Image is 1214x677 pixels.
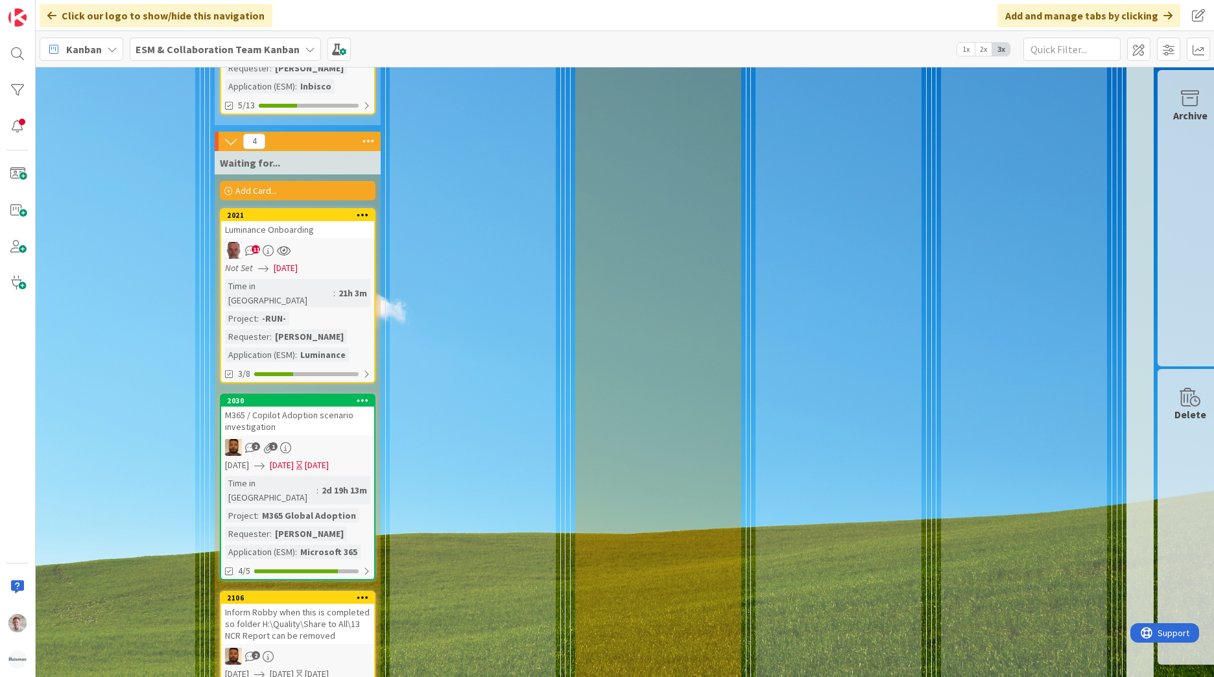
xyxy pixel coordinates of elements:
div: Requester [225,329,270,344]
div: Luminance [297,348,349,362]
div: Add and manage tabs by clicking [997,4,1180,27]
input: Quick Filter... [1023,38,1121,61]
img: DM [225,439,242,456]
div: 2030 [227,396,374,405]
div: Requester [225,61,270,75]
img: Visit kanbanzone.com [8,8,27,27]
div: Time in [GEOGRAPHIC_DATA] [225,279,333,307]
span: : [333,286,335,300]
span: 2 [252,442,260,451]
img: DM [225,648,242,665]
div: [PERSON_NAME] [272,329,347,344]
div: DM [221,439,374,456]
span: 4/5 [238,564,250,578]
div: Project [225,508,257,523]
span: 3x [992,43,1010,56]
div: 2106Inform Robby when this is completed so folder H:\Quality\Share to All\13 NCR Report can be re... [221,592,374,644]
div: 2021Luminance Onboarding [221,209,374,238]
div: 2021 [227,211,374,220]
span: Waiting for... [220,156,280,169]
i: Not Set [225,262,253,274]
div: Microsoft 365 [297,545,361,559]
div: 2021 [221,209,374,221]
span: 4 [243,134,265,149]
span: 5/13 [238,99,255,112]
span: 2x [975,43,992,56]
span: Kanban [66,42,102,57]
span: [DATE] [225,458,249,472]
img: HB [225,242,242,259]
div: HB [221,242,374,259]
span: : [270,527,272,541]
div: 2d 19h 13m [318,483,370,497]
div: 21h 3m [335,286,370,300]
div: Luminance Onboarding [221,221,374,238]
div: 2106 [227,593,374,602]
span: : [295,348,297,362]
span: : [270,61,272,75]
div: -RUN- [259,311,289,326]
div: Project [225,311,257,326]
div: DM [221,648,374,665]
span: : [295,79,297,93]
span: : [316,483,318,497]
span: 2 [252,651,260,659]
div: 2030 [221,395,374,407]
div: Inbisco [297,79,335,93]
span: : [295,545,297,559]
div: Click our logo to show/hide this navigation [40,4,272,27]
span: [DATE] [270,458,294,472]
span: [DATE] [274,261,298,275]
span: 1 [269,442,278,451]
span: 1x [957,43,975,56]
div: Time in [GEOGRAPHIC_DATA] [225,476,316,505]
span: : [257,508,259,523]
div: M365 Global Adoption [259,508,359,523]
span: Add Card... [235,185,277,196]
div: [PERSON_NAME] [272,61,347,75]
span: : [257,311,259,326]
span: 11 [252,245,260,254]
b: ESM & Collaboration Team Kanban [136,43,300,56]
div: Requester [225,527,270,541]
div: 2030M365 / Copilot Adoption scenario investigation [221,395,374,435]
span: Support [27,2,59,18]
span: 3/8 [238,367,250,381]
div: Application (ESM) [225,79,295,93]
div: 2106 [221,592,374,604]
div: M365 / Copilot Adoption scenario investigation [221,407,374,435]
div: Application (ESM) [225,545,295,559]
div: Delete [1174,407,1206,422]
div: [PERSON_NAME] [272,527,347,541]
span: : [270,329,272,344]
div: Archive [1173,108,1208,123]
div: [DATE] [305,458,329,472]
img: avatar [8,650,27,669]
div: Inform Robby when this is completed so folder H:\Quality\Share to All\13 NCR Report can be removed [221,604,374,644]
img: Rd [8,614,27,632]
div: Application (ESM) [225,348,295,362]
